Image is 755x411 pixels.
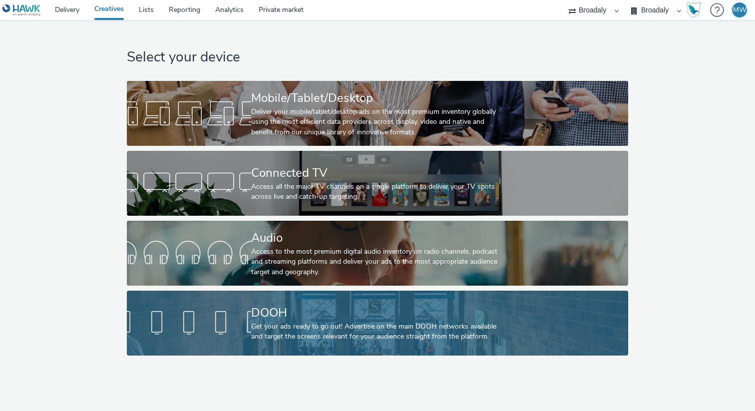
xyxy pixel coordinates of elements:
a: Mobile/Tablet/DesktopDeliver your mobile/tablet/desktop ads on the most premium inventory globall... [127,81,628,146]
img: undefined Logo [2,4,41,16]
div: Access all the major TV channels on a single platform to deliver your TV spots across live and ca... [251,182,500,202]
div: Audio [251,229,500,247]
h1: Select your device [127,48,628,67]
a: Connected TVAccess all the major TV channels on a single platform to deliver your TV spots across... [127,151,628,216]
div: Access to the most premium digital audio inventory on radio channels, podcast and streaming platf... [251,247,500,277]
div: Get your ads ready to go out! Advertise on the main DOOH networks available and target the screen... [251,322,500,342]
div: Mobile/Tablet/Desktop [251,89,500,107]
div: Deliver your mobile/tablet/desktop ads on the most premium inventory globally using the most effi... [251,107,500,137]
div: Connected TV [251,164,500,182]
a: DOOHGet your ads ready to go out! Advertise on the main DOOH networks available and target the sc... [127,291,628,356]
img: Hawk Academy [686,2,701,18]
a: Hawk Academy [686,2,705,18]
div: DOOH [251,304,500,322]
a: AudioAccess to the most premium digital audio inventory on radio channels, podcast and streaming ... [127,221,628,286]
div: MW [733,2,747,17]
